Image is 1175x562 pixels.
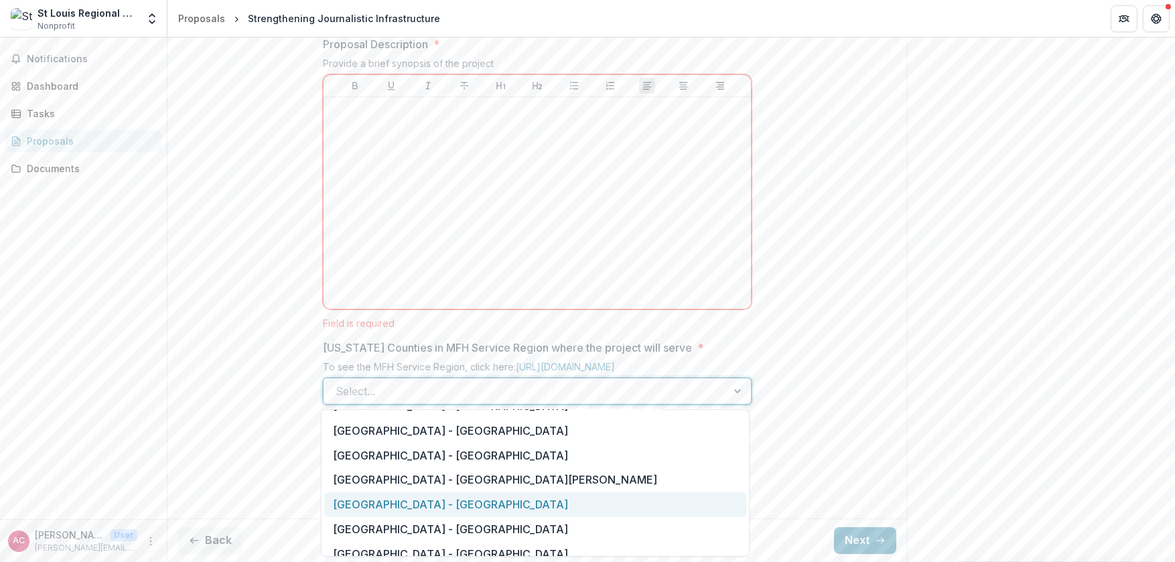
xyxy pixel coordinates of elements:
span: Notifications [27,54,156,65]
p: [PERSON_NAME][EMAIL_ADDRESS][DOMAIN_NAME] [35,542,137,554]
a: [URL][DOMAIN_NAME] [516,361,615,372]
div: [GEOGRAPHIC_DATA] - [GEOGRAPHIC_DATA] [324,443,746,468]
button: Align Center [675,78,691,94]
button: Next [834,527,896,554]
div: Provide a brief synopsis of the project [323,58,752,74]
div: Documents [27,161,151,175]
div: [GEOGRAPHIC_DATA] - [GEOGRAPHIC_DATA] [324,418,746,443]
button: Heading 1 [493,78,509,94]
div: Proposals [27,134,151,148]
a: Dashboard [5,75,161,97]
button: Get Help [1143,5,1170,32]
button: Bullet List [566,78,582,94]
button: More [143,533,159,549]
div: Angie Carr [13,537,25,545]
div: Proposals [178,11,225,25]
p: [PERSON_NAME] [35,528,105,542]
button: Align Right [712,78,728,94]
p: Proposal Description [323,36,428,52]
div: [GEOGRAPHIC_DATA] - [GEOGRAPHIC_DATA] [324,517,746,542]
span: Nonprofit [38,20,75,32]
nav: breadcrumb [173,9,445,28]
img: St Louis Regional Public Media Inc [11,8,32,29]
a: Documents [5,157,161,180]
div: St Louis Regional Public Media Inc [38,6,137,20]
button: Italicize [420,78,436,94]
div: Strengthening Journalistic Infrastructure [248,11,440,25]
p: [US_STATE] Counties in MFH Service Region where the project will serve [323,340,692,356]
button: Strike [456,78,472,94]
p: User [110,529,137,541]
button: Back [178,527,243,554]
div: Tasks [27,107,151,121]
div: To see the MFH Service Region, click here: [323,361,752,378]
a: Proposals [5,130,161,152]
button: Partners [1111,5,1137,32]
a: Tasks [5,102,161,125]
button: Bold [347,78,363,94]
div: Dashboard [27,79,151,93]
button: Underline [383,78,399,94]
div: [GEOGRAPHIC_DATA] - [GEOGRAPHIC_DATA][PERSON_NAME] [324,468,746,492]
button: Ordered List [602,78,618,94]
div: [GEOGRAPHIC_DATA] - [GEOGRAPHIC_DATA] [324,492,746,517]
button: Heading 2 [529,78,545,94]
button: Open entity switcher [143,5,161,32]
button: Notifications [5,48,161,70]
a: Proposals [173,9,230,28]
button: Align Left [639,78,655,94]
div: Field is required [323,318,752,329]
